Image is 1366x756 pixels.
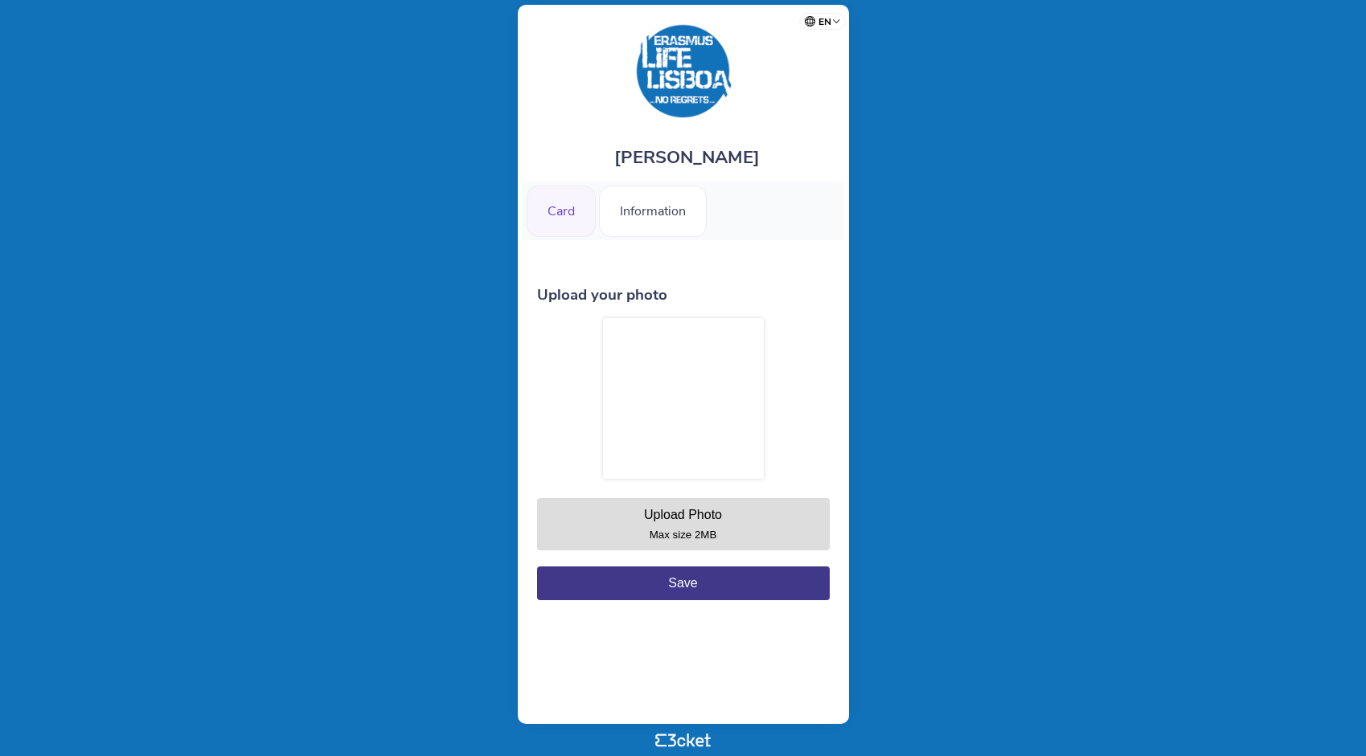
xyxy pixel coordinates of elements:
[537,498,830,550] button: Upload Photo Max size 2MB
[537,566,830,600] button: Save
[527,201,596,219] a: Card
[599,201,707,219] a: Information
[537,284,830,305] h3: Upload your photo
[599,186,707,237] div: Information
[650,529,717,541] small: Max size 2MB
[633,21,733,121] img: Erasmus Life Lisboa Card 2025
[614,145,760,170] span: [PERSON_NAME]
[527,186,596,237] div: Card
[644,508,722,521] div: Upload Photo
